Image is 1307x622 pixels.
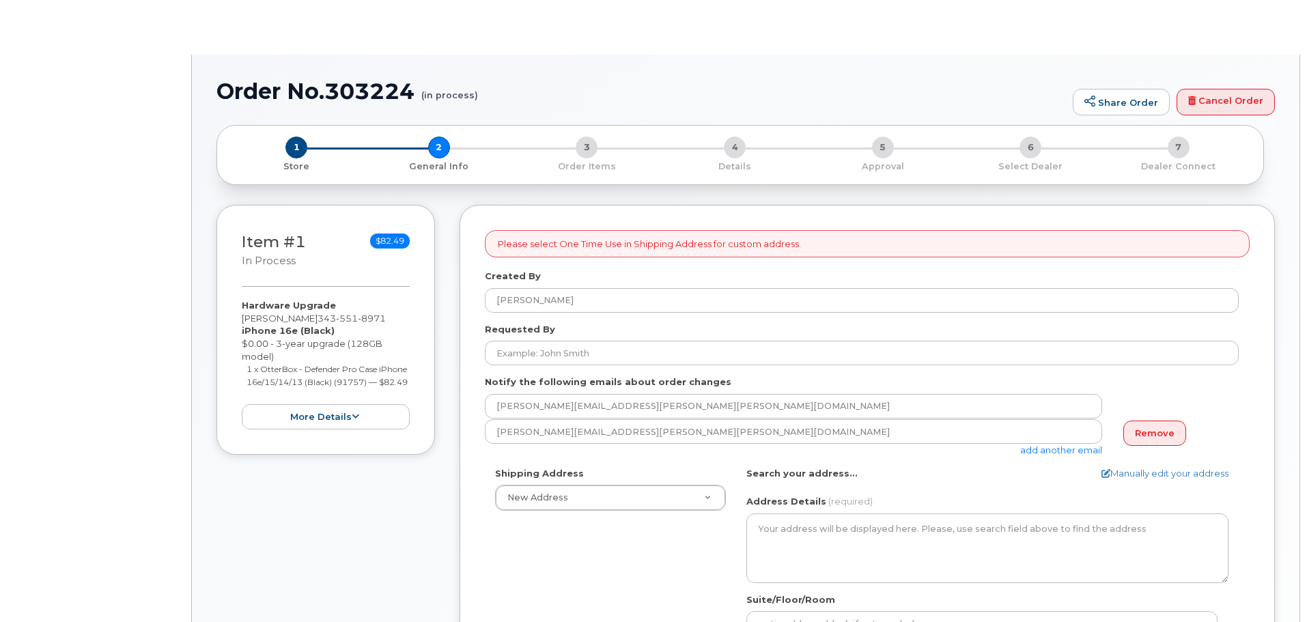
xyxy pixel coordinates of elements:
[242,299,410,429] div: [PERSON_NAME] $0.00 - 3-year upgrade (128GB model)
[285,137,307,158] span: 1
[828,496,873,507] span: (required)
[1101,467,1228,480] a: Manually edit your address
[228,158,365,173] a: 1 Store
[485,376,731,388] label: Notify the following emails about order changes
[358,313,386,324] span: 8971
[318,313,386,324] span: 343
[485,341,1239,365] input: Example: John Smith
[242,300,336,311] strong: Hardware Upgrade
[485,394,1102,419] input: Example: john@appleseed.com
[485,270,541,283] label: Created By
[746,467,858,480] label: Search your address...
[421,79,478,100] small: (in process)
[336,313,358,324] span: 551
[1073,89,1170,116] a: Share Order
[216,79,1066,103] h1: Order No.303224
[242,404,410,429] button: more details
[247,364,408,387] small: 1 x OtterBox - Defender Pro Case iPhone 16e/15/14/13 (Black) (91757) — $82.49
[496,485,725,510] a: New Address
[242,325,335,336] strong: iPhone 16e (Black)
[1177,89,1275,116] a: Cancel Order
[234,160,360,173] p: Store
[242,234,306,268] h3: Item #1
[498,238,801,251] p: Please select One Time Use in Shipping Address for custom address.
[485,323,555,336] label: Requested By
[507,492,568,503] span: New Address
[1123,421,1186,446] a: Remove
[746,495,826,508] label: Address Details
[495,467,584,480] label: Shipping Address
[370,234,410,249] span: $82.49
[242,255,296,267] small: in process
[1020,444,1102,455] a: add another email
[746,593,835,606] label: Suite/Floor/Room
[485,419,1102,444] input: Example: john@appleseed.com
